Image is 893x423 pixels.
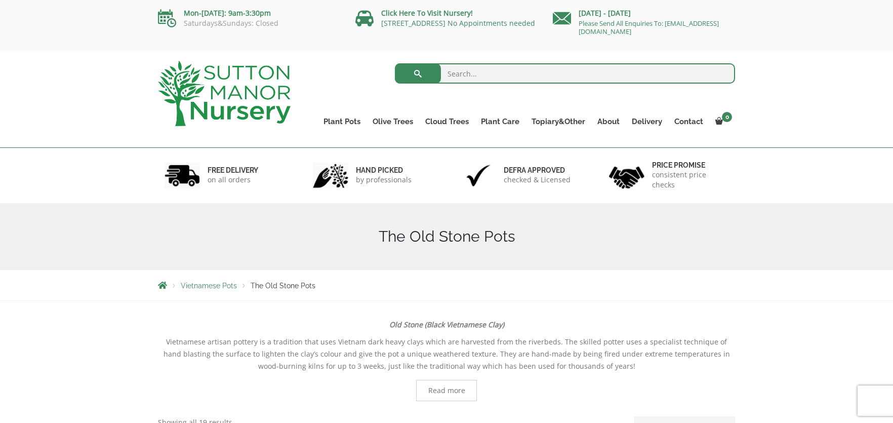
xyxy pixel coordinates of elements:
[395,63,736,84] input: Search...
[317,114,367,129] a: Plant Pots
[428,387,465,394] span: Read more
[158,281,735,289] nav: Breadcrumbs
[626,114,668,129] a: Delivery
[208,175,258,185] p: on all orders
[419,114,475,129] a: Cloud Trees
[461,163,496,188] img: 3.jpg
[722,112,732,122] span: 0
[609,160,644,191] img: 4.jpg
[356,175,412,185] p: by professionals
[208,166,258,175] h6: FREE DELIVERY
[579,19,719,36] a: Please Send All Enquiries To: [EMAIL_ADDRESS][DOMAIN_NAME]
[652,170,729,190] p: consistent price checks
[381,18,535,28] a: [STREET_ADDRESS] No Appointments needed
[389,320,504,329] strong: Old Stone (Black Vietnamese Clay)
[356,166,412,175] h6: hand picked
[165,163,200,188] img: 1.jpg
[367,114,419,129] a: Olive Trees
[504,166,571,175] h6: Defra approved
[158,61,291,126] img: logo
[668,114,709,129] a: Contact
[158,7,340,19] p: Mon-[DATE]: 9am-3:30pm
[504,175,571,185] p: checked & Licensed
[591,114,626,129] a: About
[381,8,473,18] a: Click Here To Visit Nursery!
[652,161,729,170] h6: Price promise
[709,114,735,129] a: 0
[475,114,525,129] a: Plant Care
[525,114,591,129] a: Topiary&Other
[251,282,315,290] span: The Old Stone Pots
[181,282,237,290] a: Vietnamese Pots
[553,7,735,19] p: [DATE] - [DATE]
[313,163,348,188] img: 2.jpg
[158,227,735,246] h1: The Old Stone Pots
[158,19,340,27] p: Saturdays&Sundays: Closed
[158,336,735,372] p: Vietnamese artisan pottery is a tradition that uses Vietnam dark heavy clays which are harvested ...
